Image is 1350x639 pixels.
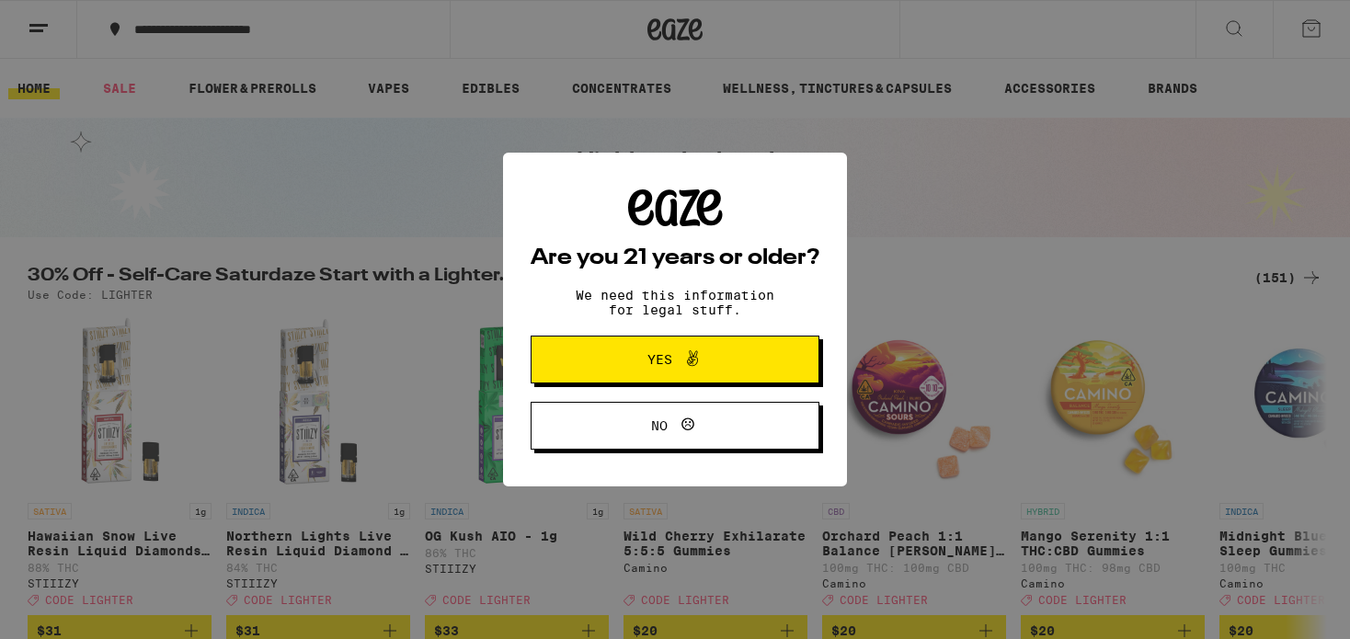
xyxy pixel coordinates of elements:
button: No [531,402,819,450]
span: No [651,419,668,432]
h2: Are you 21 years or older? [531,247,819,269]
p: We need this information for legal stuff. [560,288,790,317]
button: Yes [531,336,819,383]
span: Yes [647,353,672,366]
